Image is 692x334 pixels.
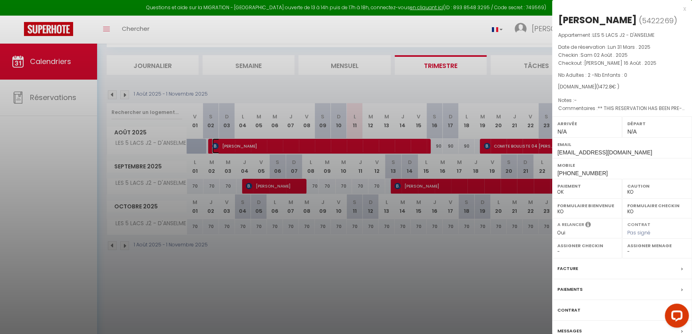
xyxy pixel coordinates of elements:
[558,72,627,78] span: Nb Adultes : 2 -
[557,128,567,135] span: N/A
[558,83,686,91] div: [DOMAIN_NAME]
[557,161,687,169] label: Mobile
[627,182,687,190] label: Caution
[557,140,687,148] label: Email
[558,31,686,39] p: Appartement :
[584,60,656,66] span: [PERSON_NAME] 16 Août . 2025
[557,221,584,228] label: A relancer
[558,43,686,51] p: Date de réservation :
[598,83,612,90] span: 1472.8
[557,202,617,210] label: Formulaire Bienvenue
[595,72,627,78] span: Nb Enfants : 0
[557,182,617,190] label: Paiement
[627,242,687,250] label: Assigner Menage
[596,83,619,90] span: ( € )
[558,104,686,112] p: Commentaires :
[557,170,608,176] span: [PHONE_NUMBER]
[557,149,652,156] span: [EMAIL_ADDRESS][DOMAIN_NAME]
[557,306,581,314] label: Contrat
[642,16,674,26] span: 5422269
[557,120,617,128] label: Arrivée
[627,128,636,135] span: N/A
[658,300,692,334] iframe: LiveChat chat widget
[608,44,650,50] span: Lun 31 Mars . 2025
[552,4,686,14] div: x
[627,120,687,128] label: Départ
[639,15,677,26] span: ( )
[627,221,650,226] label: Contrat
[593,32,654,38] span: LES 5 LACS J2 - D'ANSELME
[557,264,578,273] label: Facture
[558,96,686,104] p: Notes :
[557,285,583,294] label: Paiements
[627,202,687,210] label: Formulaire Checkin
[558,59,686,67] p: Checkout :
[557,242,617,250] label: Assigner Checkin
[558,51,686,59] p: Checkin :
[558,14,637,26] div: [PERSON_NAME]
[627,229,650,236] span: Pas signé
[574,97,577,104] span: -
[585,221,591,230] i: Sélectionner OUI si vous souhaiter envoyer les séquences de messages post-checkout
[581,52,628,58] span: Sam 02 Août . 2025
